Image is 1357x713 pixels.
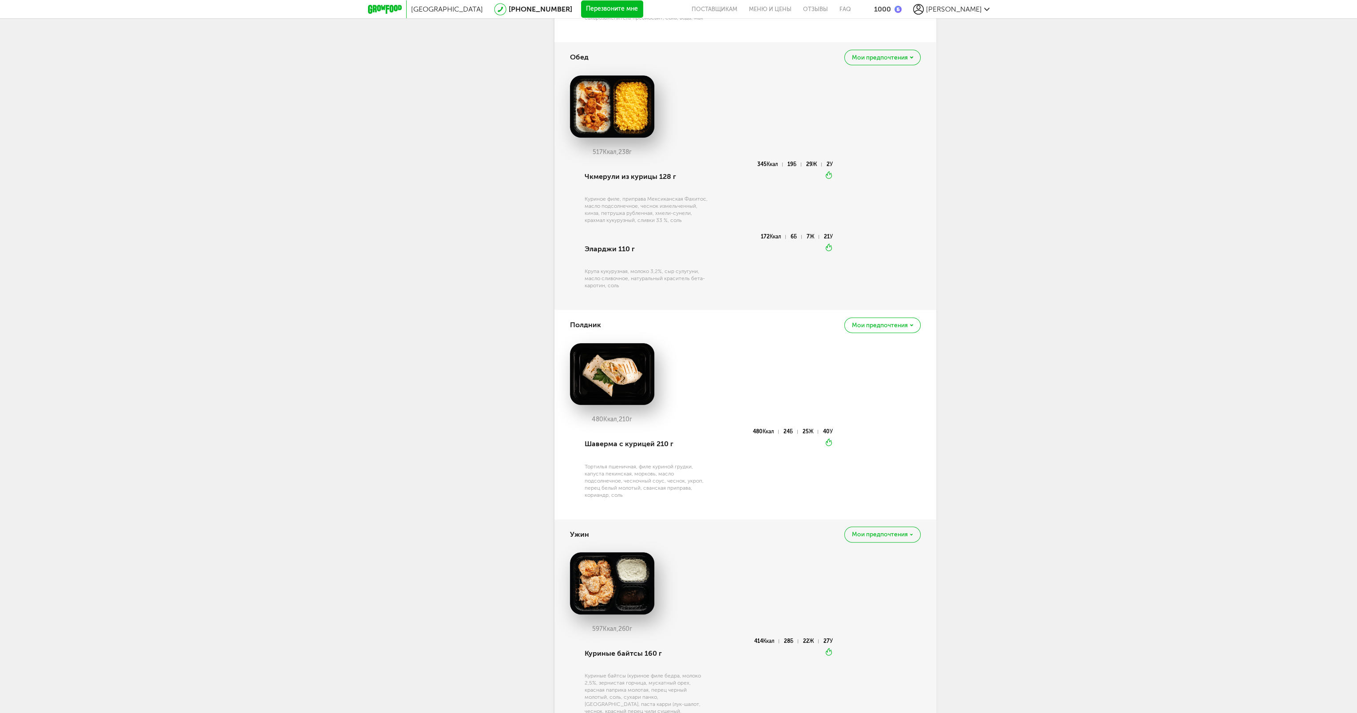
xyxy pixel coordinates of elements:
div: Куриное филе, приправа Мексиканская Фахитос, масло подсолнечное, чеснок измельченный, кинза, петр... [585,195,708,224]
span: [GEOGRAPHIC_DATA] [411,5,483,13]
span: Б [790,638,793,644]
div: 480 [753,430,779,434]
span: У [830,161,833,167]
span: Ккал, [603,416,619,423]
div: 6 [791,235,801,239]
div: 24 [783,430,797,434]
div: 7 [807,235,819,239]
div: 597 260 [570,626,654,633]
span: Ккал [763,428,774,435]
div: Чкмерули из курицы 128 г [585,162,708,192]
div: Тортилья пшеничная, филе куриной грудки, капуста пекинская, морковь, масло подсолнечное, чесночны... [585,463,708,499]
span: Ккал [770,234,781,240]
div: 21 [824,235,833,239]
span: Б [790,428,793,435]
div: 2 [827,162,833,166]
span: Ж [810,234,815,240]
div: 27 [823,639,833,643]
span: г [629,625,632,633]
span: Ккал, [603,625,618,633]
span: Ж [809,638,814,644]
span: У [830,428,833,435]
div: Эларджи 110 г [585,234,708,264]
div: 25 [803,430,818,434]
span: Мои предпочтения [852,322,908,329]
h4: Ужин [570,526,589,543]
div: 414 [754,639,779,643]
div: 345 [757,162,783,166]
span: Мои предпочтения [852,531,908,538]
span: г [629,148,632,156]
span: Б [793,161,796,167]
span: [PERSON_NAME] [926,5,982,13]
span: У [830,638,833,644]
div: 517 238 [570,149,654,156]
h4: Обед [570,49,589,66]
div: Куриные байтсы 160 г [585,638,708,669]
img: big_GTxSCeRVYZhUHrkC.png [570,75,654,138]
span: Мои предпочтения [852,55,908,61]
span: У [830,234,833,240]
span: Ккал, [603,148,618,156]
span: Ж [812,161,817,167]
div: 29 [806,162,822,166]
img: big_EBszPMEim8CJrh8J.png [570,552,654,614]
div: 1000 [874,5,891,13]
div: Шаверма с курицей 210 г [585,429,708,459]
div: 40 [823,430,833,434]
div: 28 [784,639,798,643]
div: 480 210 [570,416,654,423]
span: Ккал [767,161,778,167]
div: Крупа кукурузная, молоко 3,2%, сыр сулугуни, масло сливочное, натуральный краситель бета-каротин,... [585,268,708,289]
div: 172 [761,235,786,239]
div: 22 [803,639,819,643]
span: Ккал [763,638,775,644]
div: 19 [787,162,801,166]
img: big_KiBn0NWsVqZ7LcPB.png [570,343,654,405]
span: г [629,416,632,423]
span: Б [794,234,797,240]
a: [PHONE_NUMBER] [509,5,572,13]
button: Перезвоните мне [581,0,643,18]
h4: Полдник [570,317,601,333]
span: Ж [809,428,814,435]
img: bonus_b.cdccf46.png [894,6,902,13]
